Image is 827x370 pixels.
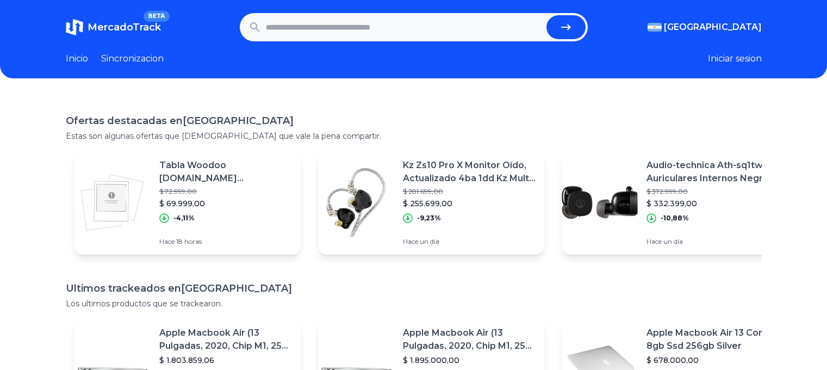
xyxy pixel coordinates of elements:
p: $ 1.803.859,06 [159,355,292,366]
p: $ 69.999,00 [159,198,292,209]
p: Estas son algunas ofertas que [DEMOGRAPHIC_DATA] que vale la pena compartir. [66,131,762,141]
p: Hace un día [403,237,536,246]
h1: Ofertas destacadas en [GEOGRAPHIC_DATA] [66,113,762,128]
p: Los ultimos productos que se trackearon. [66,298,762,309]
p: Hace un día [646,237,779,246]
button: [GEOGRAPHIC_DATA] [648,21,762,34]
p: $ 1.895.000,00 [403,355,536,366]
img: Featured image [74,164,151,240]
span: [GEOGRAPHIC_DATA] [664,21,762,34]
p: Apple Macbook Air 13 Core I5 8gb Ssd 256gb Silver [646,326,779,353]
p: -9,23% [417,214,441,223]
span: BETA [144,11,169,22]
a: Featured imageKz Zs10 Pro X Monitor Oído, Actualizado 4ba 1dd Kz Multi Iem$ 281.699,00$ 255.699,0... [318,150,544,255]
img: Argentina [648,23,662,32]
p: Tabla Woodoo [DOMAIN_NAME] Blanca/negra [159,159,292,185]
a: MercadoTrackBETA [66,18,161,36]
p: $ 332.399,00 [646,198,779,209]
p: Audio-technica Ath-sq1twbk Auriculares Internos Negros [646,159,779,185]
p: $ 678.000,00 [646,355,779,366]
p: $ 372.999,00 [646,187,779,196]
h1: Ultimos trackeados en [GEOGRAPHIC_DATA] [66,281,762,296]
p: Kz Zs10 Pro X Monitor Oído, Actualizado 4ba 1dd Kz Multi Iem [403,159,536,185]
p: -10,88% [661,214,689,223]
p: -4,11% [173,214,195,223]
span: MercadoTrack [88,21,161,33]
img: Featured image [562,164,638,240]
p: $ 255.699,00 [403,198,536,209]
p: Apple Macbook Air (13 Pulgadas, 2020, Chip M1, 256 Gb De Ssd, 8 Gb De Ram) - Plata [403,326,536,353]
a: Featured imageAudio-technica Ath-sq1twbk Auriculares Internos Negros$ 372.999,00$ 332.399,00-10,8... [562,150,788,255]
a: Sincronizacion [101,52,164,65]
img: MercadoTrack [66,18,83,36]
p: Hace 18 horas [159,237,292,246]
p: Apple Macbook Air (13 Pulgadas, 2020, Chip M1, 256 Gb De Ssd, 8 Gb De Ram) - Plata [159,326,292,353]
p: $ 72.999,00 [159,187,292,196]
a: Featured imageTabla Woodoo [DOMAIN_NAME] Blanca/negra$ 72.999,00$ 69.999,00-4,11%Hace 18 horas [74,150,301,255]
button: Iniciar sesion [708,52,762,65]
p: $ 281.699,00 [403,187,536,196]
img: Featured image [318,164,394,240]
a: Inicio [66,52,88,65]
